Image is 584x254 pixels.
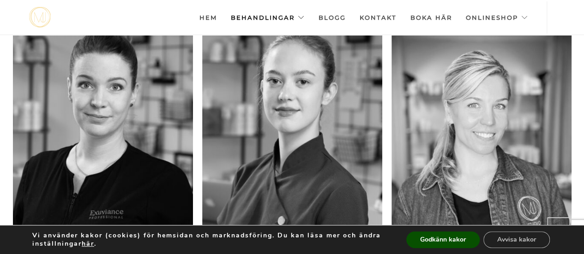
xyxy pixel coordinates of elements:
a: mjstudio mjstudio mjstudio [29,7,51,28]
button: Avvisa kakor [483,231,550,248]
a: Behandlingar [231,1,305,34]
button: Godkänn kakor [406,231,480,248]
button: här [82,240,94,248]
a: Onlineshop [466,1,528,34]
a: Hem [199,1,217,34]
a: Blogg [319,1,346,34]
img: mjstudio [29,7,51,28]
a: Kontakt [360,1,397,34]
p: Vi använder kakor (cookies) för hemsidan och marknadsföring. Du kan läsa mer och ändra inställnin... [32,231,387,248]
a: Boka här [410,1,452,34]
